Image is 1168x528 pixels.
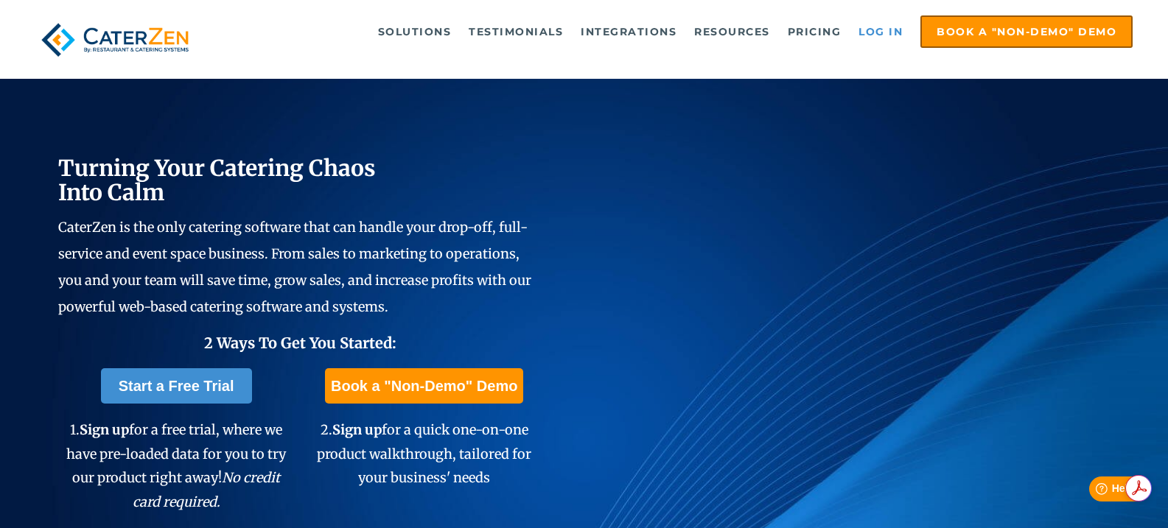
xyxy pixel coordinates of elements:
[687,17,777,46] a: Resources
[58,219,531,315] span: CaterZen is the only catering software that can handle your drop-off, full-service and event spac...
[920,15,1133,48] a: Book a "Non-Demo" Demo
[332,421,382,438] span: Sign up
[851,17,910,46] a: Log in
[80,421,129,438] span: Sign up
[1037,471,1152,512] iframe: Help widget launcher
[573,17,684,46] a: Integrations
[325,368,523,404] a: Book a "Non-Demo" Demo
[204,334,396,352] span: 2 Ways To Get You Started:
[133,469,281,510] em: No credit card required.
[58,154,376,206] span: Turning Your Catering Chaos Into Calm
[780,17,849,46] a: Pricing
[101,368,252,404] a: Start a Free Trial
[461,17,570,46] a: Testimonials
[371,17,459,46] a: Solutions
[317,421,531,486] span: 2. for a quick one-on-one product walkthrough, tailored for your business' needs
[66,421,286,510] span: 1. for a free trial, where we have pre-loaded data for you to try our product right away!
[35,15,195,64] img: caterzen
[223,15,1133,48] div: Navigation Menu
